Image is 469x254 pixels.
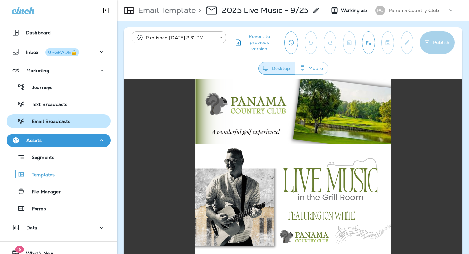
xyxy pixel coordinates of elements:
button: File Manager [7,184,111,198]
img: Live Music featuring Jon White [72,65,267,176]
button: Revert to previous version [231,31,279,54]
p: Inbox [26,48,79,55]
button: Mobile [295,62,328,75]
button: Segments [7,150,111,164]
button: View Changelog [284,31,298,54]
button: InboxUPGRADE🔒 [7,45,111,58]
button: Send test email [362,31,375,54]
button: Desktop [258,62,295,75]
button: Dashboard [7,26,111,39]
button: Marketing [7,64,111,77]
p: Email Broadcasts [25,119,70,125]
div: Published [DATE] 2:31 PM [136,34,216,41]
p: Segments [25,155,54,161]
span: Live Music at [GEOGRAPHIC_DATA] [102,181,236,192]
p: Journeys [25,85,52,91]
p: > [196,6,201,15]
p: Panama Country Club [389,8,439,13]
button: UPGRADE🔒 [45,48,79,56]
p: Email Template [135,6,196,15]
p: Assets [26,138,42,143]
p: Text Broadcasts [25,102,67,108]
p: 2025 Live Music - 9/25 [222,6,308,15]
span: Working as: [341,8,369,13]
button: Assets [7,134,111,147]
button: Collapse Sidebar [97,4,115,17]
p: Dashboard [26,30,51,35]
p: File Manager [25,189,61,195]
button: Forms [7,201,111,215]
p: Data [26,225,37,230]
p: Forms [25,206,46,212]
div: UPGRADE🔒 [48,50,77,55]
div: PC [375,6,385,15]
p: Templates [25,172,55,178]
button: Templates [7,167,111,181]
button: Journeys [7,80,111,94]
button: Data [7,221,111,234]
span: 19 [15,246,24,253]
button: Text Broadcasts [7,97,111,111]
span: Revert to previous version [242,33,277,52]
p: Marketing [26,68,49,73]
button: Email Broadcasts [7,114,111,128]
